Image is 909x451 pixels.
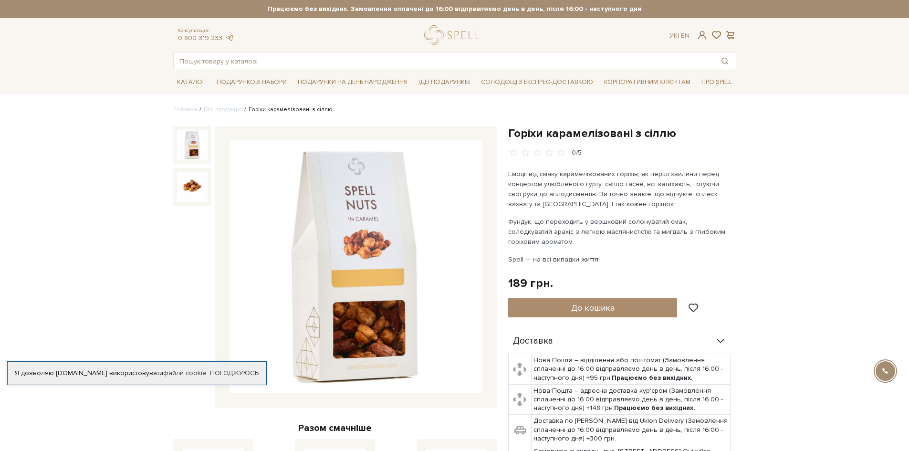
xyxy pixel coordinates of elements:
[669,31,690,40] div: Ук
[532,415,731,445] td: Доставка по [PERSON_NAME] від Uklon Delivery (Замовлення сплаченні до 16:00 відправляємо день в д...
[477,74,597,90] a: Солодощі з експрес-доставкою
[508,217,732,247] p: Фундук, що переходить у вершковий солонуватий смак, солодкуватий арахіс з легкою маслянистістю та...
[210,369,259,378] a: Погоджуюсь
[571,303,615,313] span: До кошика
[204,106,242,113] a: Вся продукція
[177,130,208,160] img: Горіхи карамелізовані з сіллю
[178,34,222,42] a: 0 800 319 233
[508,126,736,141] h1: Горіхи карамелізовані з сіллю
[681,31,690,40] a: En
[225,34,234,42] a: telegram
[173,422,497,434] div: Разом смачніше
[163,369,207,377] a: файли cookie
[508,276,553,291] div: 189 грн.
[532,354,731,385] td: Нова Пошта – відділення або поштомат (Замовлення сплаченні до 16:00 відправляємо день в день, піс...
[508,169,732,209] p: Емоції від смаку карамелізованих горіхів, як перші хвилини перед концертом улюбленого гурту: світ...
[173,106,197,113] a: Головна
[508,254,732,264] p: Spell — на всі випадки життя!
[174,52,714,70] input: Пошук товару у каталозі
[242,105,333,114] li: Горіхи карамелізовані з сіллю
[173,5,736,13] strong: Працюємо без вихідних. Замовлення оплачені до 16:00 відправляємо день в день, після 16:00 - насту...
[678,31,679,40] span: |
[600,75,694,90] a: Корпоративним клієнтам
[508,298,678,317] button: До кошика
[572,148,582,157] div: 0/5
[173,75,209,90] a: Каталог
[8,369,266,378] div: Я дозволяю [DOMAIN_NAME] використовувати
[532,384,731,415] td: Нова Пошта – адресна доставка кур'єром (Замовлення сплаченні до 16:00 відправляємо день в день, п...
[177,172,208,202] img: Горіхи карамелізовані з сіллю
[698,75,736,90] a: Про Spell
[213,75,291,90] a: Подарункові набори
[424,25,484,45] a: logo
[230,140,482,393] img: Горіхи карамелізовані з сіллю
[714,52,736,70] button: Пошук товару у каталозі
[513,337,553,346] span: Доставка
[612,374,693,382] b: Працюємо без вихідних.
[178,28,234,34] span: Консультація:
[415,75,474,90] a: Ідеї подарунків
[294,75,411,90] a: Подарунки на День народження
[614,404,695,412] b: Працюємо без вихідних.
